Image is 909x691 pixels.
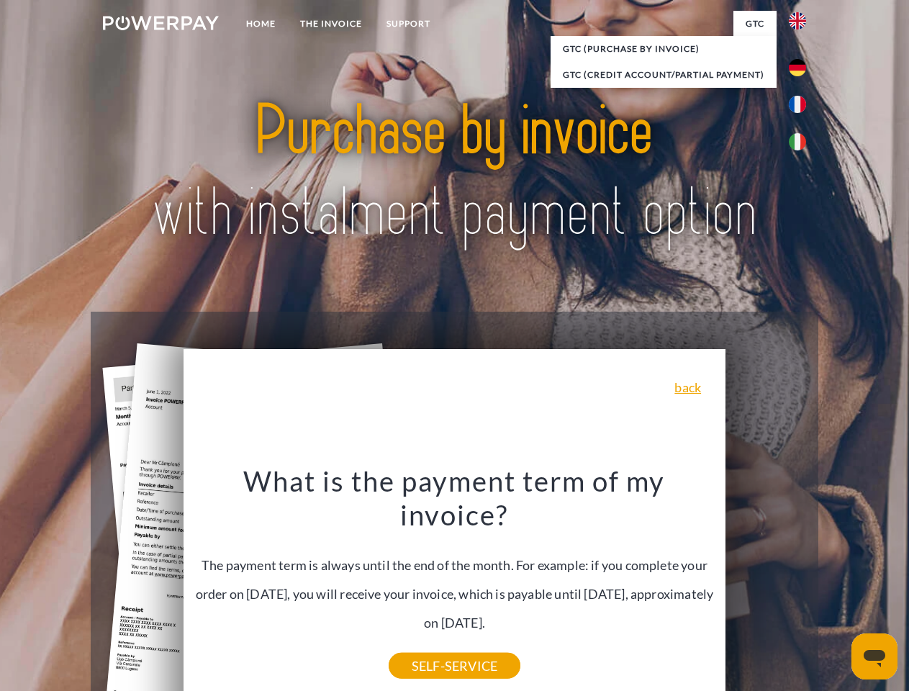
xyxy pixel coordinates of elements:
[733,11,777,37] a: GTC
[389,653,520,679] a: SELF-SERVICE
[551,62,777,88] a: GTC (Credit account/partial payment)
[789,12,806,30] img: en
[851,633,897,679] iframe: Button to launch messaging window
[551,36,777,62] a: GTC (Purchase by invoice)
[192,464,718,666] div: The payment term is always until the end of the month. For example: if you complete your order on...
[192,464,718,533] h3: What is the payment term of my invoice?
[789,133,806,150] img: it
[789,59,806,76] img: de
[789,96,806,113] img: fr
[288,11,374,37] a: THE INVOICE
[374,11,443,37] a: Support
[234,11,288,37] a: Home
[674,381,701,394] a: back
[103,16,219,30] img: logo-powerpay-white.svg
[137,69,772,276] img: title-powerpay_en.svg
